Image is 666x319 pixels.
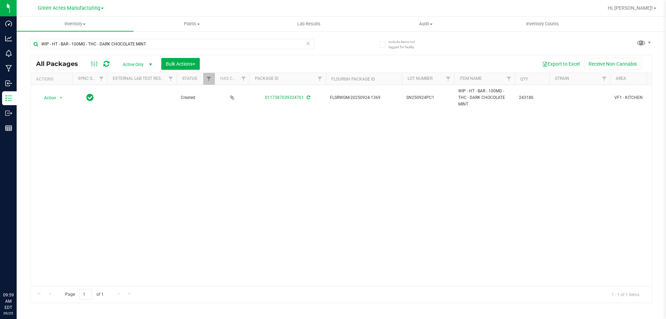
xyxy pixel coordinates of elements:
iframe: Resource center unread badge [20,262,29,271]
a: Area [616,76,626,81]
inline-svg: Dashboard [5,20,12,27]
span: Green Acres Manufacturing [38,5,100,11]
a: Inventory [17,17,134,31]
span: Clear [306,39,310,48]
div: Actions [36,77,70,82]
a: Filter [599,73,610,85]
span: Inventory [17,21,134,27]
a: 0117387039324761 [265,95,304,100]
input: 1 [79,289,92,300]
a: External Lab Test Result [113,76,167,81]
a: Filter [503,73,515,85]
span: VF1 - KITCHEN [614,94,658,101]
span: 243186 [519,94,545,101]
span: Sync from Compliance System [306,95,310,100]
p: 09:59 AM EDT [3,292,14,311]
span: Include items not tagged for facility [388,39,423,50]
iframe: Resource center [7,263,28,284]
a: Filter [238,73,249,85]
th: Has COA [215,73,249,85]
a: Filter [443,73,454,85]
span: Audit [368,21,484,27]
span: 1 - 1 of 1 items [606,289,645,300]
span: Hi, [PERSON_NAME]! [608,5,653,11]
span: select [57,93,66,103]
inline-svg: Outbound [5,110,12,117]
a: Flourish Package ID [331,77,375,82]
button: Bulk Actions [161,58,200,70]
a: Audit [367,17,484,31]
span: WIP - HT - BAR - 100MG - THC - DARK CHOCOLATE MINT [458,88,511,108]
inline-svg: Manufacturing [5,65,12,72]
inline-svg: Reports [5,125,12,132]
button: Receive Non-Cannabis [584,58,641,70]
a: Plants [134,17,250,31]
a: Strain [555,76,569,81]
a: Lab Results [250,17,367,31]
a: Filter [96,73,107,85]
a: Inventory Counts [484,17,601,31]
span: SN250924PC1 [406,94,450,101]
p: 09/25 [3,311,14,316]
inline-svg: Inbound [5,80,12,87]
a: Filter [165,73,177,85]
a: Sync Status [78,76,105,81]
span: In Sync [86,93,94,102]
span: Page of 1 [59,289,109,300]
span: Inventory Counts [517,21,568,27]
a: Qty [520,77,528,82]
span: All Packages [36,60,85,68]
span: Bulk Actions [166,61,195,67]
a: Status [182,76,197,81]
input: Search Package ID, Item Name, SKU, Lot or Part Number... [31,39,314,49]
inline-svg: Monitoring [5,50,12,57]
a: Item Name [460,76,482,81]
a: Filter [203,73,215,85]
span: FLSRWGM-20250924-1369 [330,94,398,101]
a: Package ID [255,76,279,81]
span: Lab Results [288,21,330,27]
inline-svg: Inventory [5,95,12,102]
button: Export to Excel [538,58,584,70]
span: Created [181,94,211,101]
span: Action [38,93,57,103]
a: Filter [314,73,326,85]
inline-svg: Analytics [5,35,12,42]
span: Plants [134,21,250,27]
a: Lot Number [408,76,433,81]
